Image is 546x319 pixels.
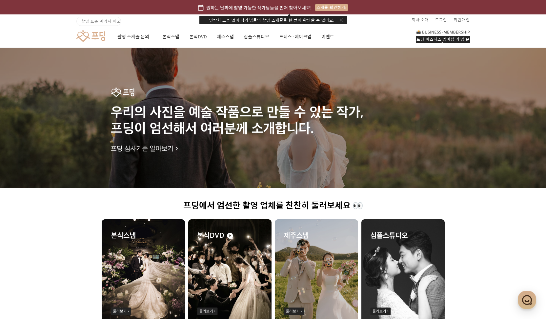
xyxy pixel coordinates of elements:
[81,18,121,24] span: 촬영 표준 계약서 배포
[189,26,207,48] a: 본식DVD
[315,4,348,11] div: 스케줄 확인하기
[102,201,445,211] h1: 프딩에서 엄선한 촬영 업체를 찬찬히 둘러보세요 👀
[412,14,429,25] a: 회사 소개
[321,26,334,48] a: 이벤트
[244,26,269,48] a: 심플스튜디오
[76,17,121,26] a: 촬영 표준 계약서 배포
[199,16,347,24] div: 연락처 노출 없이 작가님들의 촬영 스케줄을 한 번에 확인할 수 있어요.
[217,26,234,48] a: 제주스냅
[416,30,470,43] a: 프딩 비즈니스 멤버십 가입 문의
[279,26,312,48] a: 드레스·메이크업
[435,14,447,25] a: 로그인
[117,26,152,48] a: 촬영 스케줄 문의
[206,4,312,11] span: 원하는 날짜에 촬영 가능한 작가님들을 먼저 찾아보세요!
[416,36,470,43] div: 프딩 비즈니스 멤버십 가입 문의
[454,14,470,25] a: 회원가입
[162,26,179,48] a: 본식스냅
